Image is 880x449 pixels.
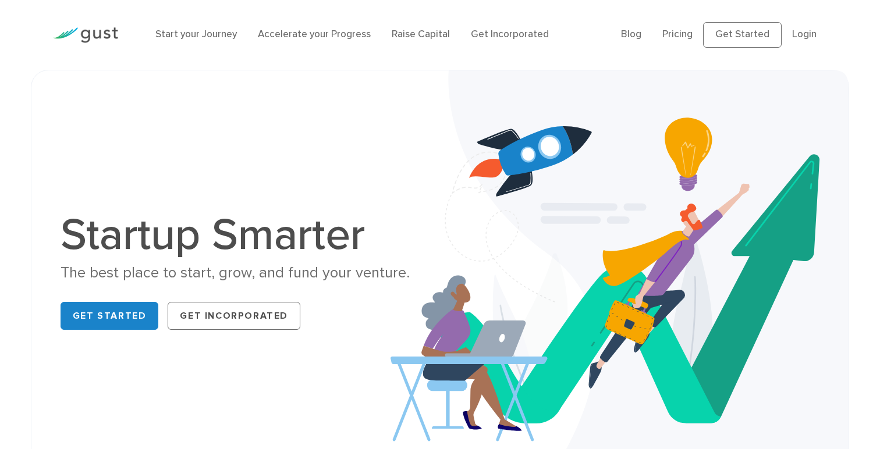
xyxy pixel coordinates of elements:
a: Get Incorporated [168,302,300,330]
a: Get Incorporated [471,28,549,40]
a: Get Started [61,302,159,330]
a: Blog [621,28,641,40]
a: Login [792,28,817,40]
a: Get Started [703,22,782,48]
div: The best place to start, grow, and fund your venture. [61,263,431,283]
a: Raise Capital [392,28,450,40]
h1: Startup Smarter [61,213,431,257]
img: Gust Logo [53,27,118,43]
a: Accelerate your Progress [258,28,371,40]
a: Pricing [662,28,693,40]
a: Start your Journey [155,28,237,40]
